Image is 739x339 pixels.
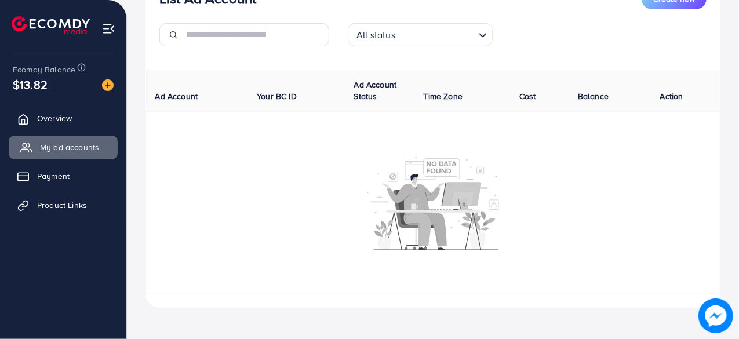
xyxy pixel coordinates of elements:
img: menu [102,22,115,35]
a: Product Links [9,194,118,217]
span: My ad accounts [40,141,99,153]
img: image [102,79,114,91]
span: Payment [37,170,70,182]
span: All status [354,27,398,43]
span: Your BC ID [257,90,297,102]
span: Ad Account [155,90,198,102]
img: logo [12,16,90,34]
img: image [702,302,730,330]
a: Overview [9,107,118,130]
a: My ad accounts [9,136,118,159]
span: $13.82 [13,76,48,93]
div: Search for option [348,23,493,46]
input: Search for option [399,24,474,43]
span: Time Zone [424,90,463,102]
span: Product Links [37,199,87,211]
span: Ecomdy Balance [13,64,75,75]
a: Payment [9,165,118,188]
span: Ad Account Status [354,79,397,102]
img: No account [367,155,499,250]
span: Action [660,90,683,102]
span: Cost [519,90,536,102]
span: Balance [578,90,609,102]
span: Overview [37,112,72,124]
